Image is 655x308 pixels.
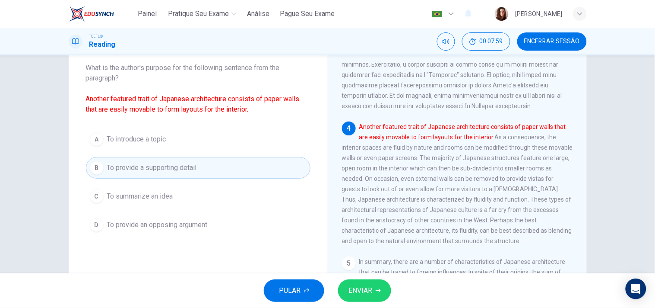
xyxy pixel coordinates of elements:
[86,214,310,236] button: DTo provide an opposing argument
[86,128,310,150] button: ATo introduce a topic
[107,220,208,230] span: To provide an opposing argument
[462,32,510,51] button: 00:07:59
[69,5,114,22] img: EduSynch logo
[86,157,310,179] button: BTo provide a supporting detail
[359,123,566,141] font: Another featured trait of Japanese architecture consists of paper walls that are easily movable t...
[138,9,157,19] span: Painel
[168,9,229,19] span: Pratique seu exame
[342,257,356,270] div: 5
[165,6,240,22] button: Pratique seu exame
[437,32,455,51] div: Silenciar
[342,122,356,135] div: 4
[90,132,104,146] div: A
[107,163,197,173] span: To provide a supporting detail
[89,33,103,39] span: TOEFL®
[524,38,580,45] span: Encerrar Sessão
[517,32,587,51] button: Encerrar Sessão
[462,32,510,51] div: Esconder
[86,186,310,207] button: CTo summarize an idea
[342,123,573,244] span: As a consequence, the interior spaces are fluid by nature and rooms can be modified through these...
[107,191,173,202] span: To summarize an idea
[276,6,338,22] button: Pague Seu Exame
[495,7,509,21] img: Profile picture
[626,279,646,299] div: Open Intercom Messenger
[348,285,372,297] span: ENVIAR
[280,9,335,19] span: Pague Seu Exame
[264,279,324,302] button: PULAR
[133,6,161,22] button: Painel
[244,6,273,22] button: Análise
[279,285,301,297] span: PULAR
[69,5,134,22] a: EduSynch logo
[90,218,104,232] div: D
[516,9,563,19] div: [PERSON_NAME]
[480,38,503,45] span: 00:07:59
[89,39,116,50] h1: Reading
[86,95,300,113] font: Another featured trait of Japanese architecture consists of paper walls that are easily movable t...
[107,134,166,144] span: To introduce a topic
[90,189,104,203] div: C
[86,63,310,115] span: What is the author's purpose for the following sentence from the paragraph?
[247,9,269,19] span: Análise
[338,279,391,302] button: ENVIAR
[90,161,104,175] div: B
[432,11,443,17] img: pt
